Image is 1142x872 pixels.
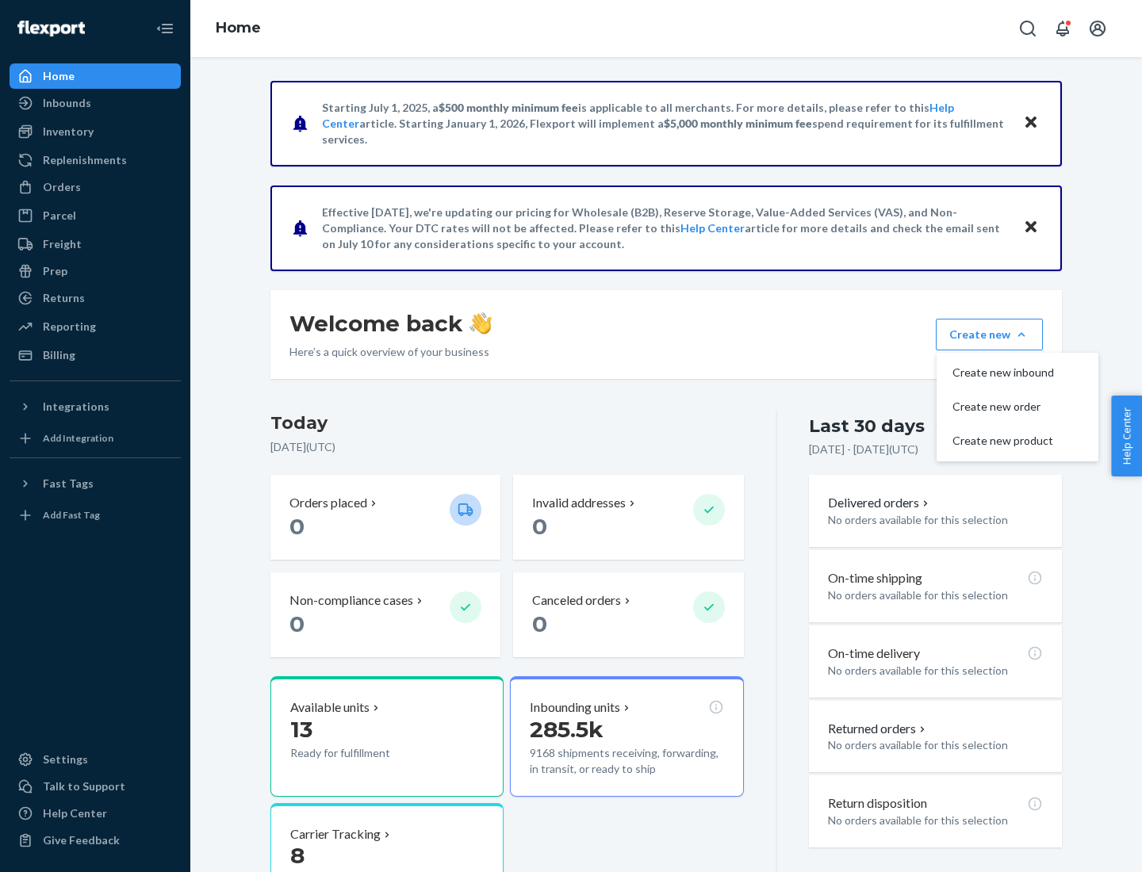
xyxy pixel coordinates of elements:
[149,13,181,44] button: Close Navigation
[940,424,1095,458] button: Create new product
[43,508,100,522] div: Add Fast Tag
[809,442,918,457] p: [DATE] - [DATE] ( UTC )
[290,842,305,869] span: 8
[43,805,107,821] div: Help Center
[10,471,181,496] button: Fast Tags
[10,63,181,89] a: Home
[530,698,620,717] p: Inbounding units
[664,117,812,130] span: $5,000 monthly minimum fee
[952,401,1054,412] span: Create new order
[530,716,604,743] span: 285.5k
[10,174,181,200] a: Orders
[10,801,181,826] a: Help Center
[940,356,1095,390] button: Create new inbound
[10,90,181,116] a: Inbounds
[270,439,744,455] p: [DATE] ( UTC )
[1111,396,1142,476] button: Help Center
[10,258,181,284] a: Prep
[530,745,723,777] p: 9168 shipments receiving, forwarding, in transit, or ready to ship
[43,431,113,445] div: Add Integration
[828,512,1043,528] p: No orders available for this selection
[270,676,504,797] button: Available units13Ready for fulfillment
[43,319,96,335] div: Reporting
[10,503,181,528] a: Add Fast Tag
[289,513,305,540] span: 0
[290,745,437,761] p: Ready for fulfillment
[43,399,109,415] div: Integrations
[10,314,181,339] a: Reporting
[439,101,578,114] span: $500 monthly minimum fee
[216,19,261,36] a: Home
[10,231,181,257] a: Freight
[43,236,82,252] div: Freight
[532,610,547,637] span: 0
[43,752,88,767] div: Settings
[828,794,927,813] p: Return disposition
[532,494,626,512] p: Invalid addresses
[43,263,67,279] div: Prep
[43,152,127,168] div: Replenishments
[289,344,492,360] p: Here’s a quick overview of your business
[43,124,94,140] div: Inventory
[10,774,181,799] a: Talk to Support
[10,394,181,419] button: Integrations
[510,676,743,797] button: Inbounding units285.5k9168 shipments receiving, forwarding, in transit, or ready to ship
[10,426,181,451] a: Add Integration
[828,813,1043,828] p: No orders available for this selection
[513,572,743,657] button: Canceled orders 0
[289,494,367,512] p: Orders placed
[1082,13,1113,44] button: Open account menu
[43,290,85,306] div: Returns
[10,828,181,853] button: Give Feedback
[322,100,1008,147] p: Starting July 1, 2025, a is applicable to all merchants. For more details, please refer to this a...
[828,737,1043,753] p: No orders available for this selection
[43,208,76,224] div: Parcel
[289,309,492,338] h1: Welcome back
[290,716,312,743] span: 13
[43,95,91,111] div: Inbounds
[828,494,932,512] button: Delivered orders
[828,720,929,738] button: Returned orders
[10,147,181,173] a: Replenishments
[828,587,1043,603] p: No orders available for this selection
[10,203,181,228] a: Parcel
[43,476,94,491] div: Fast Tags
[10,342,181,368] a: Billing
[469,312,492,335] img: hand-wave emoji
[940,390,1095,424] button: Create new order
[17,21,85,36] img: Flexport logo
[10,747,181,772] a: Settings
[513,475,743,560] button: Invalid addresses 0
[1021,216,1041,239] button: Close
[270,475,500,560] button: Orders placed 0
[809,414,925,438] div: Last 30 days
[43,179,81,195] div: Orders
[1012,13,1044,44] button: Open Search Box
[532,513,547,540] span: 0
[680,221,745,235] a: Help Center
[1047,13,1079,44] button: Open notifications
[828,569,922,587] p: On-time shipping
[43,778,125,794] div: Talk to Support
[43,68,75,84] div: Home
[289,610,305,637] span: 0
[828,644,920,663] p: On-time delivery
[270,572,500,657] button: Non-compliance cases 0
[1021,112,1041,135] button: Close
[289,591,413,610] p: Non-compliance cases
[290,698,370,717] p: Available units
[270,411,744,436] h3: Today
[290,825,381,843] p: Carrier Tracking
[828,663,1043,679] p: No orders available for this selection
[322,205,1008,252] p: Effective [DATE], we're updating our pricing for Wholesale (B2B), Reserve Storage, Value-Added Se...
[936,319,1043,350] button: Create newCreate new inboundCreate new orderCreate new product
[10,285,181,311] a: Returns
[10,119,181,144] a: Inventory
[952,435,1054,446] span: Create new product
[43,347,75,363] div: Billing
[43,832,120,848] div: Give Feedback
[952,367,1054,378] span: Create new inbound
